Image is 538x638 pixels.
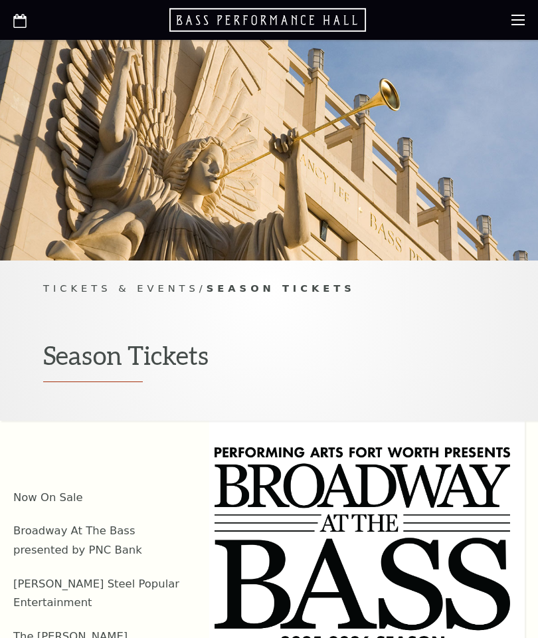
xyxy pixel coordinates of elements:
[207,282,355,294] span: Season Tickets
[43,340,495,382] h1: Season Tickets
[43,282,199,294] span: Tickets & Events
[13,491,83,504] a: Now On Sale
[13,524,142,556] a: Broadway At The Bass presented by PNC Bank
[13,578,179,609] a: [PERSON_NAME] Steel Popular Entertainment
[43,280,495,297] p: /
